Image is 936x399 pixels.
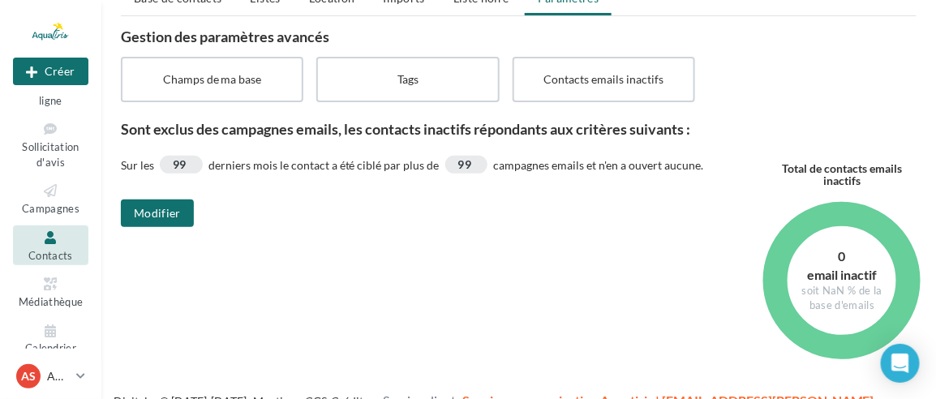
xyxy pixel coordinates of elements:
[173,159,187,171] div: 99
[121,57,303,102] label: Champs de ma base
[47,368,70,384] p: AQUATIRIS Siège
[208,157,440,174] span: derniers mois le contact a été ciblé par plus de
[121,199,194,227] button: Modifier
[13,58,88,85] div: Nouvelle campagne
[493,157,703,174] span: campagnes emails et n'en a ouvert aucune.
[22,202,79,215] span: Campagnes
[793,247,891,266] div: 0
[28,249,73,262] span: Contacts
[13,58,88,85] button: Créer
[793,285,891,314] div: soit NaN % de la base d'emails
[513,57,695,102] label: Contacts emails inactifs
[121,157,154,174] span: Sur les
[881,344,920,383] div: Open Intercom Messenger
[22,79,79,107] span: Visibilité en ligne
[22,140,79,169] span: Sollicitation d'avis
[13,225,88,265] a: Contacts
[21,368,36,384] span: AS
[13,178,88,218] a: Campagnes
[793,266,891,285] div: email inactif
[13,319,88,358] a: Calendrier
[316,57,499,102] label: Tags
[13,117,88,172] a: Sollicitation d'avis
[25,342,76,355] span: Calendrier
[19,295,84,308] span: Médiathèque
[121,29,917,44] div: Gestion des paramètres avancés
[458,159,472,171] div: 99
[121,115,917,143] h1: Sont exclus des campagnes emails, les contacts inactifs répondants aux critères suivants :
[768,162,917,187] h1: Total de contacts emails inactifs
[13,272,88,311] a: Médiathèque
[13,361,88,392] a: AS AQUATIRIS Siège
